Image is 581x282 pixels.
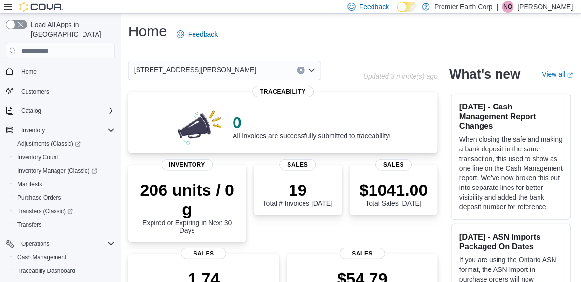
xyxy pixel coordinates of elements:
[17,238,54,250] button: Operations
[263,180,332,207] div: Total # Invoices [DATE]
[17,238,115,250] span: Operations
[233,113,391,140] div: All invoices are successfully submitted to traceability!
[363,72,438,80] p: Updated 3 minute(s) ago
[2,104,119,118] button: Catalog
[14,205,77,217] a: Transfers (Classic)
[173,25,221,44] a: Feedback
[17,180,42,188] span: Manifests
[21,88,49,95] span: Customers
[21,68,37,76] span: Home
[502,1,514,13] div: Nicole Obarka
[162,159,213,171] span: Inventory
[297,67,305,74] button: Clear input
[181,248,226,259] span: Sales
[280,159,316,171] span: Sales
[542,70,573,78] a: View allExternal link
[10,204,119,218] a: Transfers (Classic)
[17,207,73,215] span: Transfers (Classic)
[435,1,493,13] p: Premier Earth Corp
[10,264,119,278] button: Traceabilty Dashboard
[17,267,75,275] span: Traceabilty Dashboard
[2,123,119,137] button: Inventory
[360,180,428,200] p: $1041.00
[14,151,115,163] span: Inventory Count
[14,205,115,217] span: Transfers (Classic)
[17,105,45,117] button: Catalog
[14,138,84,149] a: Adjustments (Classic)
[14,252,115,263] span: Cash Management
[17,124,115,136] span: Inventory
[19,2,63,12] img: Cova
[459,134,563,212] p: When closing the safe and making a bank deposit in the same transaction, this used to show as one...
[14,219,115,230] span: Transfers
[17,65,115,77] span: Home
[17,124,49,136] button: Inventory
[14,151,62,163] a: Inventory Count
[17,194,61,201] span: Purchase Orders
[14,265,79,277] a: Traceabilty Dashboard
[397,2,417,12] input: Dark Mode
[10,137,119,150] a: Adjustments (Classic)
[252,86,314,97] span: Traceability
[397,12,398,13] span: Dark Mode
[14,165,115,176] span: Inventory Manager (Classic)
[17,105,115,117] span: Catalog
[21,126,45,134] span: Inventory
[136,180,238,234] div: Expired or Expiring in Next 30 Days
[2,84,119,98] button: Customers
[188,29,218,39] span: Feedback
[14,192,65,203] a: Purchase Orders
[10,177,119,191] button: Manifests
[128,22,167,41] h1: Home
[497,1,498,13] p: |
[17,66,41,78] a: Home
[17,140,81,148] span: Adjustments (Classic)
[2,237,119,251] button: Operations
[10,164,119,177] a: Inventory Manager (Classic)
[27,20,115,39] span: Load All Apps in [GEOGRAPHIC_DATA]
[175,107,225,146] img: 0
[14,178,115,190] span: Manifests
[567,72,573,78] svg: External link
[10,150,119,164] button: Inventory Count
[10,251,119,264] button: Cash Management
[14,265,115,277] span: Traceabilty Dashboard
[504,1,512,13] span: NO
[340,248,385,259] span: Sales
[14,165,101,176] a: Inventory Manager (Classic)
[10,191,119,204] button: Purchase Orders
[2,64,119,78] button: Home
[308,67,316,74] button: Open list of options
[14,178,46,190] a: Manifests
[360,2,389,12] span: Feedback
[376,159,412,171] span: Sales
[136,180,238,219] p: 206 units / 0 g
[459,102,563,131] h3: [DATE] - Cash Management Report Changes
[449,67,520,82] h2: What's new
[518,1,573,13] p: [PERSON_NAME]
[14,252,70,263] a: Cash Management
[459,232,563,251] h3: [DATE] - ASN Imports Packaged On Dates
[360,180,428,207] div: Total Sales [DATE]
[21,107,41,115] span: Catalog
[14,219,45,230] a: Transfers
[17,85,115,97] span: Customers
[233,113,391,132] p: 0
[134,64,257,76] span: [STREET_ADDRESS][PERSON_NAME]
[21,240,50,248] span: Operations
[10,218,119,231] button: Transfers
[17,221,41,228] span: Transfers
[17,167,97,175] span: Inventory Manager (Classic)
[263,180,332,200] p: 19
[17,254,66,261] span: Cash Management
[14,138,115,149] span: Adjustments (Classic)
[17,86,53,97] a: Customers
[14,192,115,203] span: Purchase Orders
[17,153,58,161] span: Inventory Count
